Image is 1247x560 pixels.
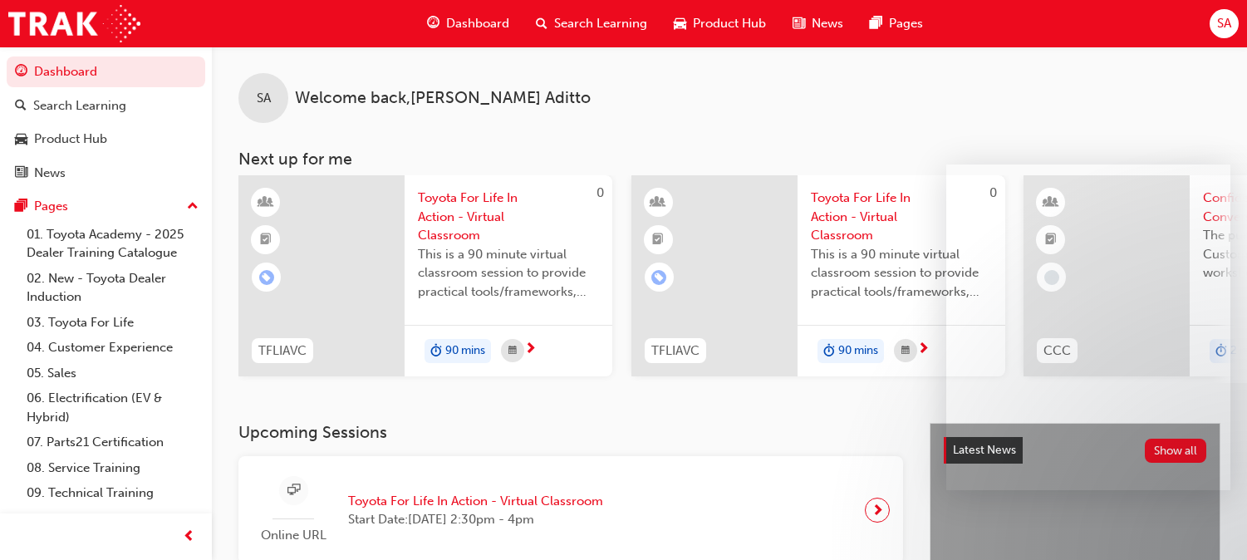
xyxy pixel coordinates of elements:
h3: Upcoming Sessions [238,423,903,442]
span: learningResourceType_INSTRUCTOR_LED-icon [652,192,664,214]
span: Welcome back , [PERSON_NAME] Aditto [295,89,591,108]
span: news-icon [15,166,27,181]
span: 90 mins [445,341,485,361]
a: guage-iconDashboard [414,7,523,41]
span: Toyota For Life In Action - Virtual Classroom [418,189,599,245]
span: booktick-icon [652,229,664,251]
span: This is a 90 minute virtual classroom session to provide practical tools/frameworks, behaviours a... [811,245,992,302]
span: duration-icon [823,341,835,362]
iframe: Intercom live chat [1191,504,1230,543]
a: Search Learning [7,91,205,121]
span: Online URL [252,526,335,545]
a: search-iconSearch Learning [523,7,660,41]
a: news-iconNews [779,7,857,41]
span: This is a 90 minute virtual classroom session to provide practical tools/frameworks, behaviours a... [418,245,599,302]
a: 07. Parts21 Certification [20,430,205,455]
span: calendar-icon [508,341,517,361]
a: 10. TUNE Rev-Up Training [20,506,205,532]
a: 0TFLIAVCToyota For Life In Action - Virtual ClassroomThis is a 90 minute virtual classroom sessio... [238,175,612,376]
h3: Next up for me [212,150,1247,169]
a: 03. Toyota For Life [20,310,205,336]
div: Search Learning [33,96,126,115]
span: next-icon [917,342,930,357]
a: Latest NewsShow all [944,437,1206,464]
span: SA [257,89,271,108]
a: car-iconProduct Hub [660,7,779,41]
span: 90 mins [838,341,878,361]
button: SA [1210,9,1239,38]
span: Pages [889,14,923,33]
span: learningRecordVerb_ENROLL-icon [259,270,274,285]
iframe: Intercom live chat message [946,165,1230,490]
a: 04. Customer Experience [20,335,205,361]
span: 0 [596,185,604,200]
a: 06. Electrification (EV & Hybrid) [20,386,205,430]
span: guage-icon [15,65,27,80]
span: News [812,14,843,33]
span: TFLIAVC [651,341,700,361]
span: calendar-icon [901,341,910,361]
span: TFLIAVC [258,341,307,361]
span: search-icon [536,13,547,34]
span: car-icon [15,132,27,147]
a: 01. Toyota Academy - 2025 Dealer Training Catalogue [20,222,205,266]
a: Dashboard [7,56,205,87]
button: DashboardSearch LearningProduct HubNews [7,53,205,191]
button: Pages [7,191,205,222]
span: learningRecordVerb_ENROLL-icon [651,270,666,285]
div: Pages [34,197,68,216]
span: Dashboard [446,14,509,33]
a: Online URLToyota For Life In Action - Virtual ClassroomStart Date:[DATE] 2:30pm - 4pm [252,469,890,552]
span: SA [1217,14,1231,33]
span: next-icon [524,342,537,357]
span: Start Date: [DATE] 2:30pm - 4pm [348,510,603,529]
span: prev-icon [183,527,195,548]
span: duration-icon [430,341,442,362]
a: 05. Sales [20,361,205,386]
span: guage-icon [427,13,439,34]
span: next-icon [871,499,884,522]
a: 0TFLIAVCToyota For Life In Action - Virtual ClassroomThis is a 90 minute virtual classroom sessio... [631,175,1005,376]
div: News [34,164,66,183]
a: 09. Technical Training [20,480,205,506]
span: pages-icon [870,13,882,34]
a: News [7,158,205,189]
a: pages-iconPages [857,7,936,41]
span: search-icon [15,99,27,114]
a: Product Hub [7,124,205,155]
span: car-icon [674,13,686,34]
a: 02. New - Toyota Dealer Induction [20,266,205,310]
span: news-icon [793,13,805,34]
span: pages-icon [15,199,27,214]
div: Product Hub [34,130,107,149]
span: Search Learning [554,14,647,33]
img: Trak [8,5,140,42]
span: Toyota For Life In Action - Virtual Classroom [348,492,603,511]
span: learningResourceType_INSTRUCTOR_LED-icon [260,192,272,214]
span: up-icon [187,196,199,218]
span: sessionType_ONLINE_URL-icon [287,480,300,501]
span: Toyota For Life In Action - Virtual Classroom [811,189,992,245]
span: booktick-icon [260,229,272,251]
a: 08. Service Training [20,455,205,481]
span: Product Hub [693,14,766,33]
